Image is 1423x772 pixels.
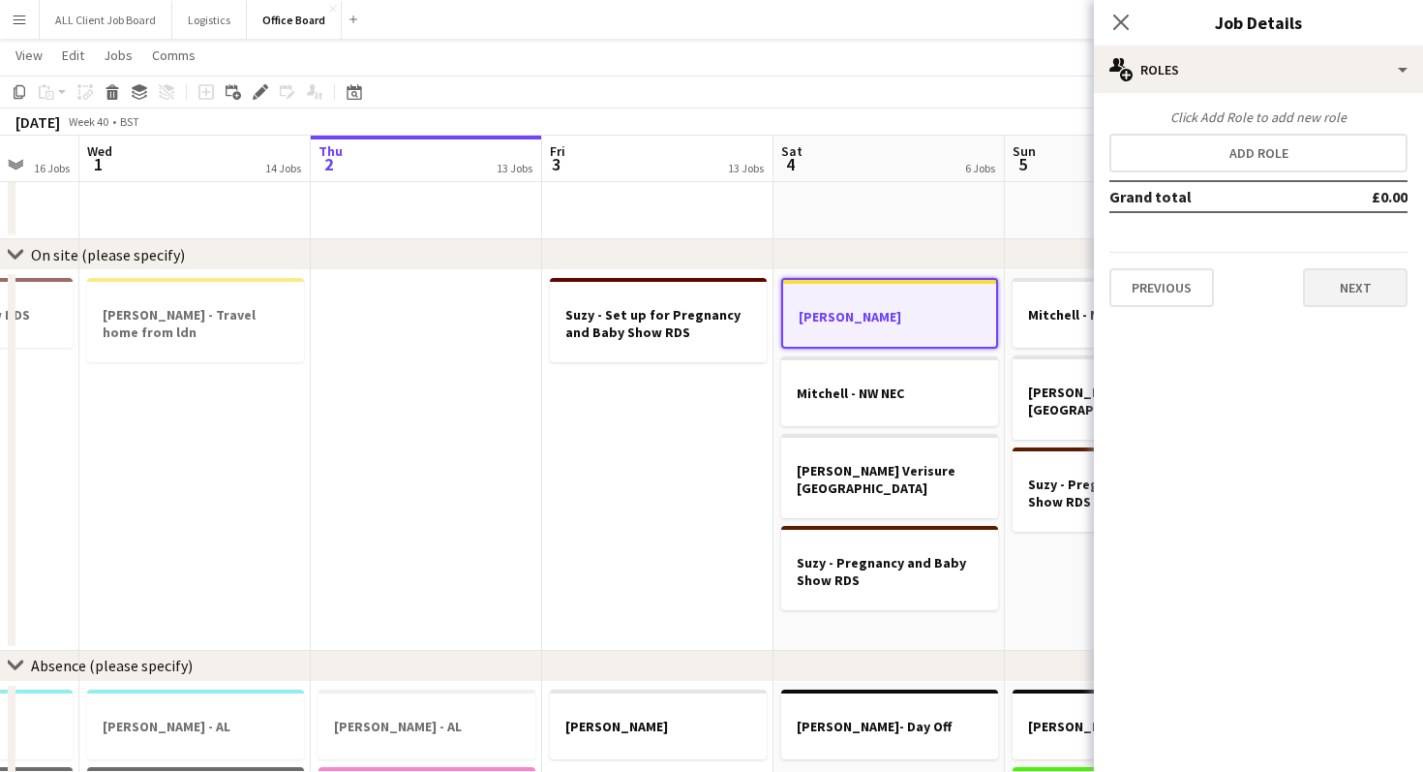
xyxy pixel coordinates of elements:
app-job-card: [PERSON_NAME] Verisure [GEOGRAPHIC_DATA] [781,434,998,518]
h3: [PERSON_NAME] Verisure [GEOGRAPHIC_DATA] [1013,384,1229,418]
div: 6 Jobs [965,161,995,175]
div: 14 Jobs [265,161,301,175]
button: Next [1303,268,1408,307]
button: Office Board [247,1,342,39]
span: Edit [62,46,84,64]
app-job-card: [PERSON_NAME] [781,278,998,349]
span: 3 [547,153,565,175]
h3: [PERSON_NAME]- Day Off [781,718,998,735]
td: Grand total [1109,181,1316,212]
a: Jobs [96,43,140,68]
span: Week 40 [64,114,112,129]
div: BST [120,114,139,129]
a: View [8,43,50,68]
span: 4 [778,153,802,175]
span: 2 [316,153,343,175]
h3: [PERSON_NAME] - AL [87,718,304,735]
div: Absence (please specify) [31,656,193,675]
h3: [PERSON_NAME] - AL [318,718,535,735]
app-job-card: [PERSON_NAME] - AL [318,690,535,759]
app-job-card: [PERSON_NAME] [550,690,767,759]
h3: [PERSON_NAME] [550,718,767,735]
app-job-card: [PERSON_NAME]- Day Off [781,690,998,759]
span: Thu [318,142,343,160]
h3: Mitchell - NW NEC [1013,306,1229,324]
app-job-card: [PERSON_NAME] - Travel home from ldn [87,278,304,362]
h3: Suzy - Pregnancy and Baby Show RDS [781,554,998,589]
td: £0.00 [1316,181,1408,212]
app-job-card: Suzy - Pregnancy and Baby Show RDS [1013,448,1229,532]
div: 13 Jobs [497,161,532,175]
div: Click Add Role to add new role [1109,108,1408,126]
button: Logistics [172,1,247,39]
h3: [PERSON_NAME] Verisure [GEOGRAPHIC_DATA] [781,462,998,497]
app-job-card: [PERSON_NAME] - AL [87,690,304,759]
h3: [PERSON_NAME] [783,308,996,325]
h3: [PERSON_NAME] - Travel home from ldn [87,306,304,341]
h3: Job Details [1094,10,1423,35]
button: Previous [1109,268,1214,307]
div: On site (please specify) [31,245,185,264]
span: Jobs [104,46,133,64]
button: Add role [1109,134,1408,172]
h3: Suzy - Set up for Pregnancy and Baby Show RDS [550,306,767,341]
app-job-card: [PERSON_NAME]- Day Off [1013,690,1229,759]
span: Sun [1013,142,1036,160]
button: ALL Client Job Board [40,1,172,39]
div: Roles [1094,46,1423,93]
span: View [15,46,43,64]
a: Comms [144,43,203,68]
h3: Mitchell - NW NEC [781,385,998,402]
app-job-card: Mitchell - NW NEC [781,356,998,426]
h3: [PERSON_NAME]- Day Off [1013,718,1229,735]
div: 13 Jobs [728,161,764,175]
div: 16 Jobs [34,161,70,175]
span: Comms [152,46,196,64]
app-job-card: [PERSON_NAME] Verisure [GEOGRAPHIC_DATA] [1013,355,1229,440]
span: Wed [87,142,112,160]
span: Fri [550,142,565,160]
div: [DATE] [15,112,60,132]
span: 1 [84,153,112,175]
app-job-card: Suzy - Set up for Pregnancy and Baby Show RDS [550,278,767,362]
h3: Suzy - Pregnancy and Baby Show RDS [1013,476,1229,510]
span: Sat [781,142,802,160]
a: Edit [54,43,92,68]
app-job-card: Mitchell - NW NEC [1013,278,1229,348]
app-job-card: Suzy - Pregnancy and Baby Show RDS [781,526,998,610]
span: 5 [1010,153,1036,175]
